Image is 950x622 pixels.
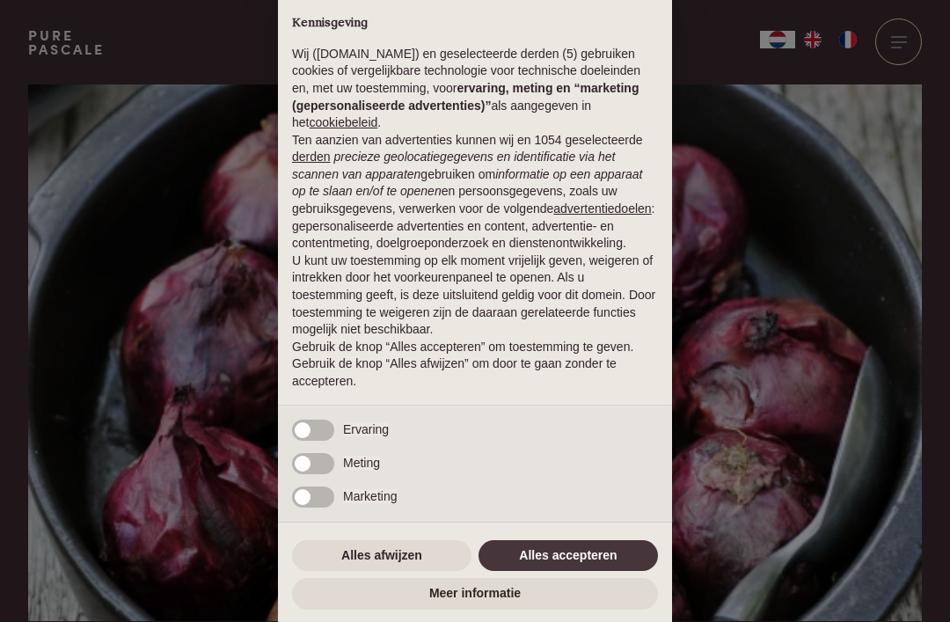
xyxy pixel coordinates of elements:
p: U kunt uw toestemming op elk moment vrijelijk geven, weigeren of intrekken door het voorkeurenpan... [292,252,658,339]
em: informatie op een apparaat op te slaan en/of te openen [292,167,643,199]
button: derden [292,149,331,166]
span: Meting [343,456,380,470]
p: Wij ([DOMAIN_NAME]) en geselecteerde derden (5) gebruiken cookies of vergelijkbare technologie vo... [292,46,658,132]
button: Alles accepteren [479,540,658,572]
strong: ervaring, meting en “marketing (gepersonaliseerde advertenties)” [292,81,639,113]
p: Ten aanzien van advertenties kunnen wij en 1054 geselecteerde gebruiken om en persoonsgegevens, z... [292,132,658,252]
span: Ervaring [343,422,389,436]
p: Gebruik de knop “Alles accepteren” om toestemming te geven. Gebruik de knop “Alles afwijzen” om d... [292,339,658,391]
button: Meer informatie [292,578,658,610]
span: Marketing [343,489,397,503]
em: precieze geolocatiegegevens en identificatie via het scannen van apparaten [292,150,615,181]
button: Alles afwijzen [292,540,471,572]
a: cookiebeleid [309,115,377,129]
button: advertentiedoelen [553,201,651,218]
h2: Kennisgeving [292,16,658,32]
